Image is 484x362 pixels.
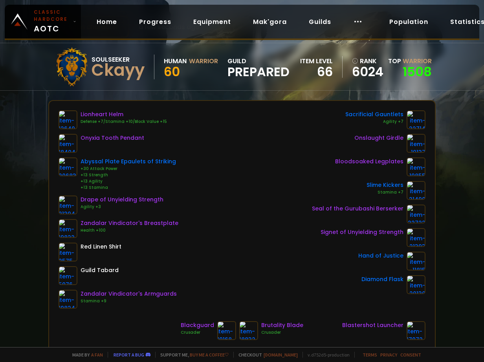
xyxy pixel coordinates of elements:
[367,181,403,189] div: Slime Kickers
[352,66,383,78] a: 6024
[335,157,403,166] div: Bloodsoaked Legplates
[383,14,434,30] a: Population
[300,66,333,78] div: 66
[81,166,176,172] div: +30 Attack Power
[81,290,177,298] div: Zandalar Vindicator's Armguards
[239,321,258,340] img: item-18832
[227,56,290,78] div: guild
[302,352,350,358] span: v. d752d5 - production
[92,55,145,64] div: Soulseeker
[407,252,425,271] img: item-11815
[302,14,337,30] a: Guilds
[380,352,397,358] a: Privacy
[403,57,432,66] span: Warrior
[164,56,187,66] div: Human
[388,56,432,66] div: Top
[59,290,77,309] img: item-19824
[400,352,421,358] a: Consent
[90,14,123,30] a: Home
[81,185,176,191] div: +13 Stamina
[59,266,77,285] img: item-5976
[81,172,176,178] div: +13 Strength
[190,352,229,358] a: Buy me a coffee
[155,352,229,358] span: Support me,
[81,243,121,251] div: Red Linen Shirt
[345,119,403,125] div: Agility +7
[261,329,303,336] div: Crusader
[59,110,77,129] img: item-12640
[92,64,145,76] div: Ckayy
[59,134,77,153] img: item-18404
[261,321,303,329] div: Brutality Blade
[34,9,70,35] span: AOTC
[407,157,425,176] img: item-19855
[342,321,403,329] div: Blastershot Launcher
[247,14,293,30] a: Mak'gora
[81,119,167,125] div: Defense +7/Stamina +10/Block Value +15
[407,134,425,153] img: item-19137
[91,352,103,358] a: a fan
[181,321,214,329] div: Blackguard
[59,157,77,176] img: item-20683
[81,219,178,227] div: Zandalar Vindicator's Breastplate
[264,352,298,358] a: [DOMAIN_NAME]
[81,157,176,166] div: Abyssal Plate Epaulets of Striking
[407,181,425,200] img: item-21490
[217,321,236,340] img: item-19168
[367,189,403,196] div: Stamina +7
[68,352,103,358] span: Made by
[321,228,403,236] div: Signet of Unyielding Strength
[81,298,177,304] div: Stamina +9
[300,56,333,66] div: item level
[81,110,167,119] div: Lionheart Helm
[407,205,425,223] img: item-22722
[59,196,77,214] img: item-21394
[34,9,70,23] small: Classic Hardcore
[352,56,383,66] div: rank
[407,275,425,294] img: item-20130
[133,14,178,30] a: Progress
[189,56,218,66] div: Warrior
[407,110,425,129] img: item-22714
[407,228,425,247] img: item-21393
[81,178,176,185] div: +13 Agility
[407,321,425,340] img: item-17072
[81,196,163,204] div: Drape of Unyielding Strength
[403,63,432,80] a: 1508
[59,219,77,238] img: item-19822
[345,110,403,119] div: Sacrificial Gauntlets
[312,205,403,213] div: Seal of the Gurubashi Berserker
[5,5,81,38] a: Classic HardcoreAOTC
[81,204,163,210] div: Agility +3
[81,227,178,234] div: Health +100
[358,252,403,260] div: Hand of Justice
[181,329,214,336] div: Crusader
[354,134,403,142] div: Onslaught Girdle
[114,352,144,358] a: Report a bug
[59,243,77,261] img: item-2575
[227,66,290,78] span: Prepared
[81,266,119,274] div: Guild Tabard
[233,352,298,358] span: Checkout
[361,275,403,283] div: Diamond Flask
[187,14,237,30] a: Equipment
[164,63,180,80] span: 60
[363,352,377,358] a: Terms
[81,134,144,142] div: Onyxia Tooth Pendant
